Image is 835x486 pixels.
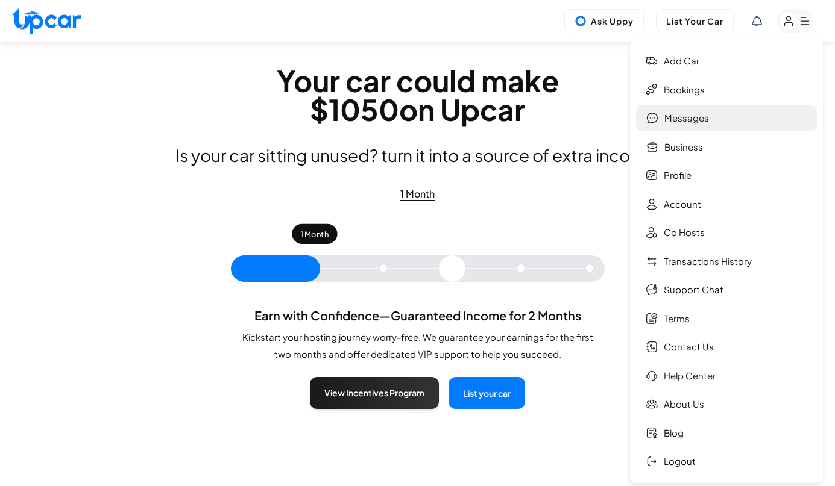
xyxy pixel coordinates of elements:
[636,220,817,246] a: Co Hosts
[646,370,658,382] img: Help Center
[237,307,599,324] h3: Earn with Confidence—Guaranteed Income for 2 Months
[400,187,435,201] div: 1 Month
[310,377,439,409] button: View Incentives Program
[752,16,762,26] div: View Notifications
[292,224,337,244] div: 1 Month
[646,427,658,439] img: Blog
[636,192,817,217] a: Account
[12,8,81,34] img: Upcar Logo
[646,341,658,353] img: Contact Us
[636,306,817,332] a: Terms
[636,48,817,74] a: Add car
[636,249,817,275] a: Transactions History
[646,112,658,124] img: Messages
[646,55,658,67] img: Add car
[636,105,817,131] a: Messages
[646,169,658,181] img: Profile
[646,455,658,467] img: Logout
[636,363,817,389] a: Help Center
[277,66,559,124] h2: Your car could make $ 1050 on Upcar
[636,334,817,360] a: Contact Us
[636,163,817,188] a: Profile
[575,15,587,27] img: Uppy
[237,329,599,363] p: Kickstart your hosting journey worry-free. We guarantee your earnings for the first two months an...
[646,255,658,267] img: Transaction History
[449,377,525,409] button: List your car
[646,398,658,410] img: About Us
[636,134,817,160] a: Business
[636,391,817,417] a: About Us
[646,226,658,238] img: CoHost
[656,9,734,33] button: List Your Car
[636,449,817,475] a: Logout
[646,84,658,96] img: Bookings
[636,77,817,103] a: Bookings
[646,313,658,325] img: Terms
[564,9,644,33] button: Ask Uppy
[636,420,817,446] a: Blog
[646,198,658,210] img: Account
[646,141,658,153] img: Buisness
[175,146,660,165] p: Is your car sitting unused? turn it into a source of extra income!
[636,277,817,303] a: Support Chat
[646,284,658,296] img: Chat Support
